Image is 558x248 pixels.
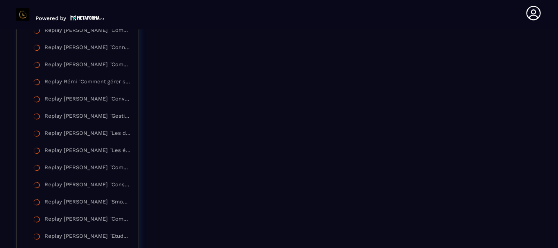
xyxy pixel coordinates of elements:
div: Replay [PERSON_NAME] "Connaitre la réglementation en location saisonnière" [45,44,130,53]
div: Replay Rémi "Comment gérer son temps et l'optimiser ?" [45,78,130,87]
div: Replay [PERSON_NAME] "Comment expliquer ses services de conciergerie au propriétaire" [45,61,130,70]
div: Replay [PERSON_NAME] "Comment s’occuper quotidiennement de [PERSON_NAME] annonces" [45,164,130,173]
div: Replay [PERSON_NAME] "Comment récupérer ses premiers biens ?" [45,27,130,36]
div: Replay [PERSON_NAME] "Comment générer plus de réservations ?" [45,216,130,225]
div: Replay [PERSON_NAME] "Les étapes pour rentrer un bien sur les plateformes : airbnb/booking" [45,147,130,156]
p: Powered by [36,15,66,21]
div: Replay [PERSON_NAME] "Les docs à demander au propriétaire, préparation en amont d'un rdv" [45,130,130,139]
div: Replay [PERSON_NAME] "Etude de marché" [45,233,130,242]
img: logo [70,14,105,21]
div: Replay [PERSON_NAME] "Construire une routine de succès" [45,181,130,190]
div: Replay [PERSON_NAME] "Gestion des litiges" [45,113,130,122]
div: Replay [PERSON_NAME] "Convertir un prospect en client" [45,96,130,105]
img: logo-branding [16,8,29,21]
div: Replay [PERSON_NAME] "Smoobu" [45,199,130,208]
